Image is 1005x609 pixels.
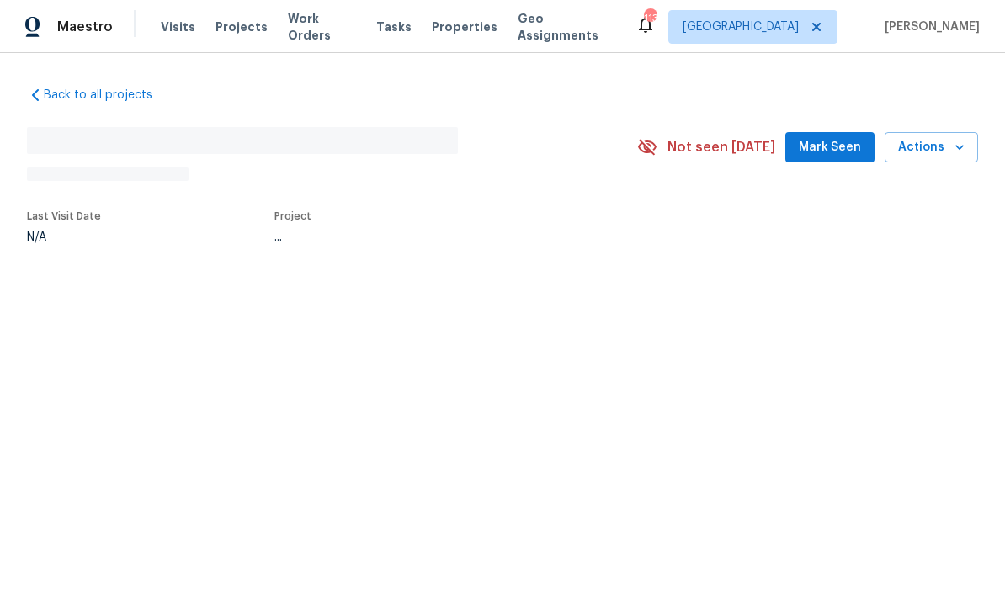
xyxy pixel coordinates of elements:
[683,19,799,35] span: [GEOGRAPHIC_DATA]
[898,137,965,158] span: Actions
[57,19,113,35] span: Maestro
[27,231,101,243] div: N/A
[376,21,412,33] span: Tasks
[288,10,356,44] span: Work Orders
[274,211,311,221] span: Project
[878,19,980,35] span: [PERSON_NAME]
[215,19,268,35] span: Projects
[27,211,101,221] span: Last Visit Date
[274,231,598,243] div: ...
[27,87,189,103] a: Back to all projects
[161,19,195,35] span: Visits
[799,137,861,158] span: Mark Seen
[518,10,615,44] span: Geo Assignments
[785,132,875,163] button: Mark Seen
[885,132,978,163] button: Actions
[432,19,497,35] span: Properties
[667,139,775,156] span: Not seen [DATE]
[644,10,656,27] div: 113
